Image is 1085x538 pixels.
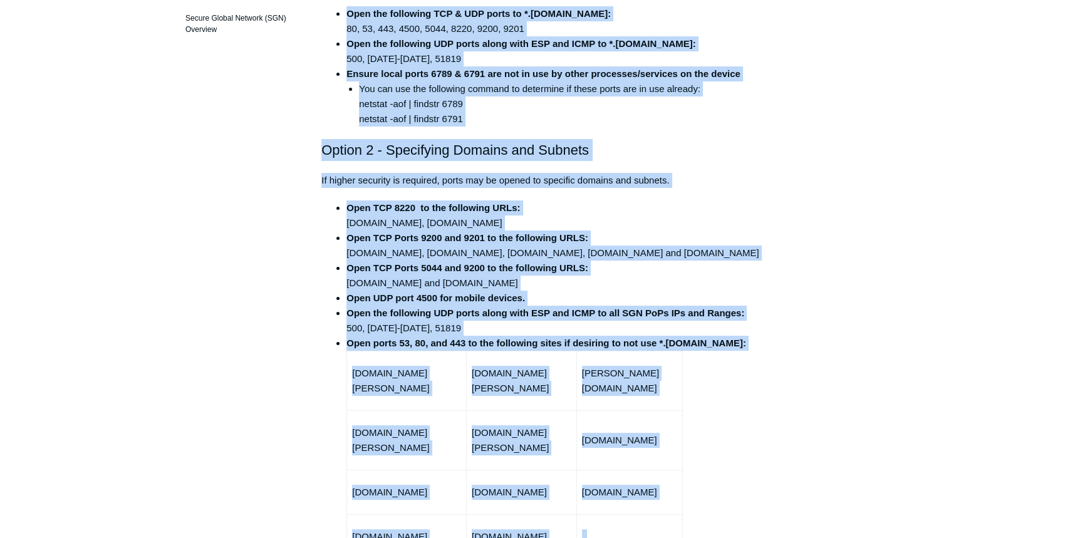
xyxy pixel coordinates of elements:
[346,232,588,243] strong: Open TCP Ports 9200 and 9201 to the following URLS:
[346,38,696,49] strong: Open the following UDP ports along with ESP and ICMP to *.[DOMAIN_NAME]:
[472,485,571,500] p: [DOMAIN_NAME]
[346,6,764,36] li: 80, 53, 443, 4500, 5044, 8220, 9200, 9201
[321,139,764,161] h2: Option 2 - Specifying Domains and Subnets
[346,292,525,303] strong: Open UDP port 4500 for mobile devices.
[346,8,611,19] strong: Open the following TCP & UDP ports to *.[DOMAIN_NAME]:
[179,6,303,41] a: Secure Global Network (SGN) Overview
[346,261,764,291] li: [DOMAIN_NAME] and [DOMAIN_NAME]
[346,230,764,261] li: [DOMAIN_NAME], [DOMAIN_NAME], [DOMAIN_NAME], [DOMAIN_NAME] and [DOMAIN_NAME]
[352,485,461,500] p: [DOMAIN_NAME]
[346,202,520,213] strong: Open TCP 8220 to the following URLs:
[582,433,677,448] p: [DOMAIN_NAME]
[346,262,588,273] strong: Open TCP Ports 5044 and 9200 to the following URLS:
[346,338,746,348] strong: Open ports 53, 80, and 443 to the following sites if desiring to not use *.[DOMAIN_NAME]:
[347,351,467,410] td: [DOMAIN_NAME][PERSON_NAME]
[346,306,764,336] li: 500, [DATE]-[DATE], 51819
[346,68,740,79] strong: Ensure local ports 6789 & 6791 are not in use by other processes/services on the device
[321,173,764,188] p: If higher security is required, ports may be opened to specific domains and subnets.
[582,485,677,500] p: [DOMAIN_NAME]
[582,366,677,396] p: [PERSON_NAME][DOMAIN_NAME]
[346,308,744,318] strong: Open the following UDP ports along with ESP and ICMP to all SGN PoPs IPs and Ranges:
[359,81,764,127] li: You can use the following command to determine if these ports are in use already: netstat -aof | ...
[352,425,461,455] p: [DOMAIN_NAME][PERSON_NAME]
[472,425,571,455] p: [DOMAIN_NAME][PERSON_NAME]
[346,36,764,66] li: 500, [DATE]-[DATE], 51819
[346,200,764,230] li: [DOMAIN_NAME], [DOMAIN_NAME]
[472,366,571,396] p: [DOMAIN_NAME][PERSON_NAME]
